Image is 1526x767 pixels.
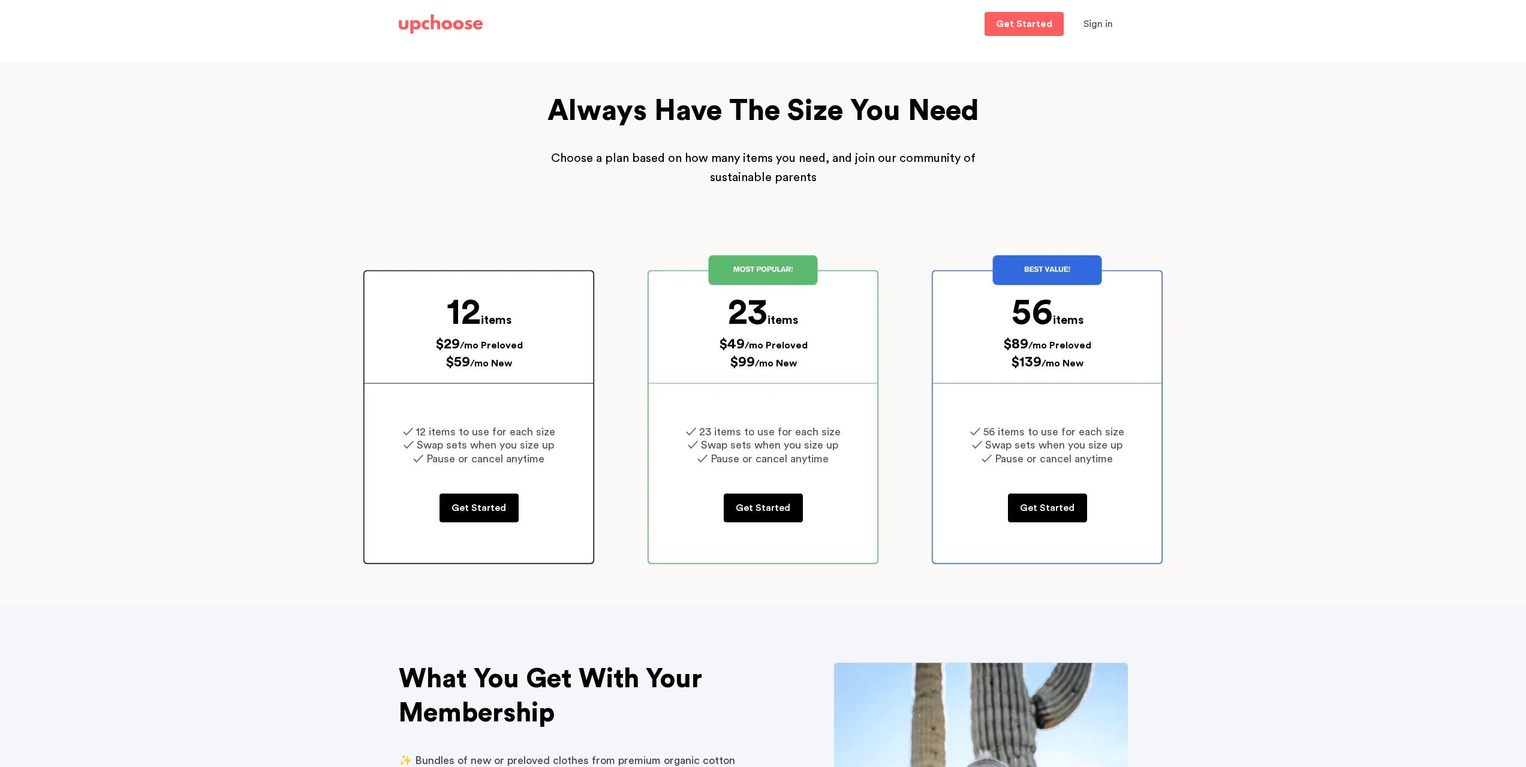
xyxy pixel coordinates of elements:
span: Always Have The Size You Need [547,97,979,125]
span: $59 [446,355,470,369]
p: Get Started [996,19,1052,29]
span: ✓ 12 items to use for each size [403,426,555,437]
span: /mo New [755,359,797,368]
span: $49 [719,337,745,351]
span: /mo New [470,359,512,368]
span: ✓ Pause or cancel anytime [413,453,544,464]
img: UpChoose [399,14,483,34]
p: Get Started [1020,501,1074,515]
span: items [1053,314,1083,326]
span: /mo Preloved [460,341,523,350]
span: ✓ 56 items to use for each size [970,426,1124,437]
span: /mo Preloved [745,341,808,350]
span: 23 [728,294,767,330]
span: /mo New [1042,359,1083,368]
span: /mo Preloved [1028,341,1091,350]
span: items [767,314,798,326]
p: Get Started [736,501,790,515]
span: 56 [1012,294,1053,330]
span: $89 [1003,337,1028,351]
span: Choose a plan based on how many items you need, and join our community of sustainable parents [551,152,976,184]
span: ✓ Swap sets when you size up [688,440,838,450]
a: Get Started [724,494,803,522]
button: Sign in [1068,12,1128,36]
span: 12 [447,294,481,330]
a: UpChoose [399,12,483,37]
span: What You Get With Your Membership [399,666,702,726]
span: $29 [435,337,460,351]
span: ✓ Swap sets when you size up [404,440,554,450]
span: ✓ Pause or cancel anytime [697,453,829,464]
span: ✓ Swap sets when you size up [972,440,1122,450]
a: Get Started [1008,494,1087,522]
span: ✓ Pause or cancel anytime [982,453,1113,464]
span: Sign in [1083,19,1113,29]
span: $139 [1011,355,1042,369]
a: Get Started [985,12,1064,36]
a: Get Started [440,494,519,522]
span: ✓ 23 items to use for each size [686,426,841,437]
span: items [481,314,511,326]
span: $99 [730,355,755,369]
p: Get Started [452,501,506,515]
